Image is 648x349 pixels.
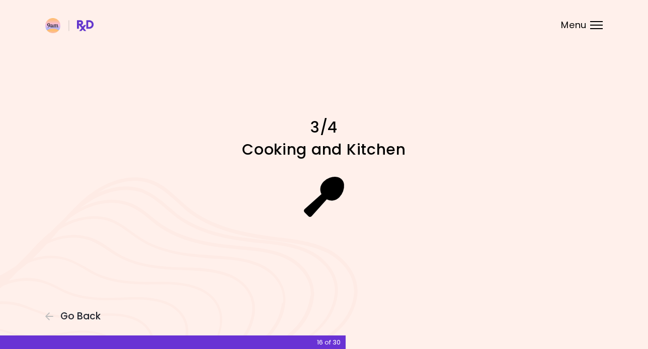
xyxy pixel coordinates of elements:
h1: Cooking and Kitchen [148,140,500,159]
img: RxDiet [45,18,94,33]
h1: 3/4 [148,118,500,137]
span: Menu [561,21,587,30]
button: Go Back [45,311,106,322]
span: Go Back [60,311,101,322]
